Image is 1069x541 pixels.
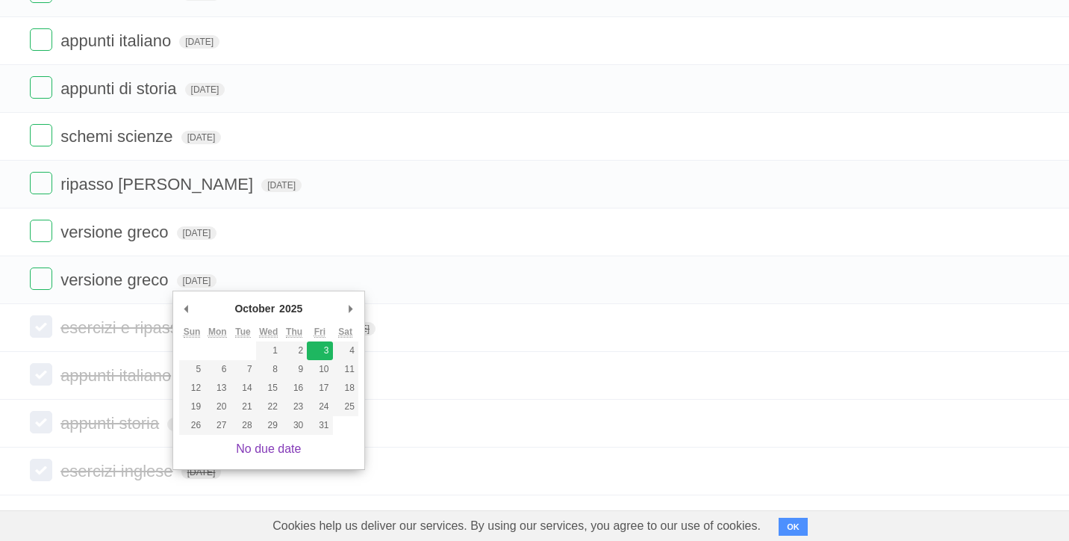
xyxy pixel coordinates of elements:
[179,398,205,416] button: 19
[307,398,332,416] button: 24
[307,379,332,398] button: 17
[261,179,302,192] span: [DATE]
[60,175,257,194] span: ripasso [PERSON_NAME]
[179,379,205,398] button: 12
[232,297,277,320] div: October
[184,327,201,338] abbr: Sunday
[314,327,325,338] abbr: Friday
[307,416,332,435] button: 31
[281,341,307,360] button: 2
[30,172,52,194] label: Done
[256,379,281,398] button: 15
[236,442,301,455] a: No due date
[60,414,163,433] span: appunti storia
[259,327,278,338] abbr: Wednesday
[179,416,205,435] button: 26
[230,360,255,379] button: 7
[60,127,176,146] span: schemi scienze
[205,379,230,398] button: 13
[177,274,217,288] span: [DATE]
[60,223,172,241] span: versione greco
[179,297,194,320] button: Previous Month
[307,341,332,360] button: 3
[60,270,172,289] span: versione greco
[307,360,332,379] button: 10
[167,418,208,431] span: [DATE]
[181,131,222,144] span: [DATE]
[30,220,52,242] label: Done
[442,510,627,528] a: Show all completed tasks
[60,318,331,337] span: esercizi e ripasso [PERSON_NAME]
[205,360,230,379] button: 6
[205,398,230,416] button: 20
[30,28,52,51] label: Done
[30,363,52,386] label: Done
[205,416,230,435] button: 27
[230,398,255,416] button: 21
[60,79,180,98] span: appunti di storia
[60,366,175,385] span: appunti italiano
[60,31,175,50] span: appunti italiano
[779,518,808,536] button: OK
[281,379,307,398] button: 16
[230,416,255,435] button: 28
[230,379,255,398] button: 14
[281,416,307,435] button: 30
[179,35,219,49] span: [DATE]
[286,327,302,338] abbr: Thursday
[30,459,52,481] label: Done
[30,124,52,146] label: Done
[333,360,358,379] button: 11
[208,327,227,338] abbr: Monday
[256,416,281,435] button: 29
[256,341,281,360] button: 1
[277,297,305,320] div: 2025
[333,341,358,360] button: 4
[258,511,776,541] span: Cookies help us deliver our services. By using our services, you agree to our use of cookies.
[235,327,250,338] abbr: Tuesday
[281,360,307,379] button: 9
[338,327,352,338] abbr: Saturday
[179,360,205,379] button: 5
[333,379,358,398] button: 18
[30,268,52,290] label: Done
[333,398,358,416] button: 25
[60,462,176,480] span: esercizi inglese
[256,360,281,379] button: 8
[30,76,52,99] label: Done
[185,83,225,96] span: [DATE]
[30,411,52,433] label: Done
[256,398,281,416] button: 22
[343,297,358,320] button: Next Month
[30,315,52,338] label: Done
[177,226,217,240] span: [DATE]
[181,466,222,479] span: [DATE]
[281,398,307,416] button: 23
